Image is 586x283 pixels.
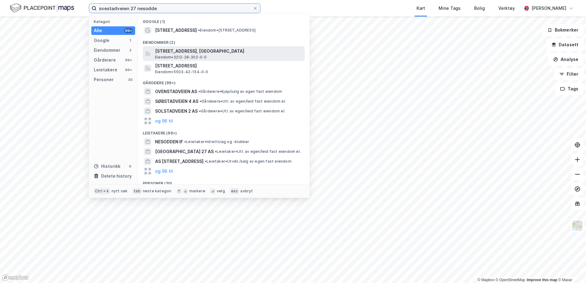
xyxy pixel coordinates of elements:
div: 99+ [124,28,133,33]
span: NESODDEN IF [155,138,183,145]
div: 99+ [124,58,133,62]
span: Eiendom • [STREET_ADDRESS] [198,28,256,33]
div: Kategori [94,19,135,24]
div: Leietakere [94,66,117,74]
span: Eiendom • 5503-42-154-0-0 [155,70,208,74]
div: Bolig [474,5,485,12]
span: • [215,149,217,154]
div: Gårdeiere (99+) [138,76,310,87]
div: [PERSON_NAME] [531,5,566,12]
div: 99+ [124,67,133,72]
div: 2 [128,48,133,53]
button: Tags [555,83,584,95]
div: Google [94,37,109,44]
div: Delete history [101,172,132,180]
div: Historikk [94,163,120,170]
div: Kart [417,5,425,12]
div: 0 [128,164,133,169]
div: Google (1) [138,14,310,25]
a: Mapbox [478,278,494,282]
div: avbryt [240,189,253,194]
div: Alle [94,27,102,34]
iframe: Chat Widget [555,254,586,283]
a: Improve this map [527,278,557,282]
div: Ctrl + k [94,188,110,194]
button: Datasett [546,39,584,51]
div: nytt søk [112,189,128,194]
button: Bokmerker [542,24,584,36]
a: OpenStreetMap [496,278,525,282]
span: • [200,99,201,104]
div: Gårdeiere [94,56,116,64]
span: • [184,139,186,144]
div: neste kategori [143,189,172,194]
span: [STREET_ADDRESS], [GEOGRAPHIC_DATA] [155,47,302,55]
button: Filter [554,68,584,80]
div: Leietakere (99+) [138,126,310,137]
span: • [205,159,207,164]
span: [STREET_ADDRESS] [155,62,302,70]
span: Leietaker • Utvikl./salg av egen fast eiendom [205,159,291,164]
div: tab [132,188,142,194]
span: SØBSTADVEIEN 4 AS [155,98,198,105]
span: Leietaker • Utl. av egen/leid fast eiendom el. [215,149,301,154]
div: Personer [94,76,114,83]
span: Gårdeiere • Utl. av egen/leid fast eiendom el. [199,109,285,114]
div: Eiendommer (2) [138,35,310,46]
a: Mapbox homepage [2,274,29,281]
button: og 96 til [155,168,173,175]
span: SOLSTADVEIEN 2 AS [155,108,198,115]
span: Eiendom • 3212-28-302-0-0 [155,55,207,60]
div: Mine Tags [439,5,461,12]
span: Gårdeiere • Utl. av egen/leid fast eiendom el. [200,99,286,104]
span: Gårdeiere • Kjøp/salg av egen fast eiendom [198,89,282,94]
input: Søk på adresse, matrikkel, gårdeiere, leietakere eller personer [97,4,253,13]
div: esc [230,188,239,194]
div: Verktøy [498,5,515,12]
div: Eiendommer [94,47,120,54]
span: [GEOGRAPHIC_DATA] 27 AS [155,148,214,155]
img: logo.f888ab2527a4732fd821a326f86c7f29.svg [10,3,74,13]
div: 30 [128,77,133,82]
span: AS [STREET_ADDRESS] [155,158,204,165]
div: velg [217,189,225,194]
div: Personer (30) [138,176,310,187]
div: 1 [128,38,133,43]
span: OVENSTADVEIEN AS [155,88,197,95]
span: • [198,89,200,94]
span: Leietaker • Idrettslag og -klubber [184,139,249,144]
span: • [198,28,200,32]
span: [STREET_ADDRESS] [155,27,197,34]
span: • [199,109,201,113]
button: Analyse [548,53,584,66]
img: Z [572,220,583,232]
div: markere [189,189,205,194]
button: og 96 til [155,117,173,125]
